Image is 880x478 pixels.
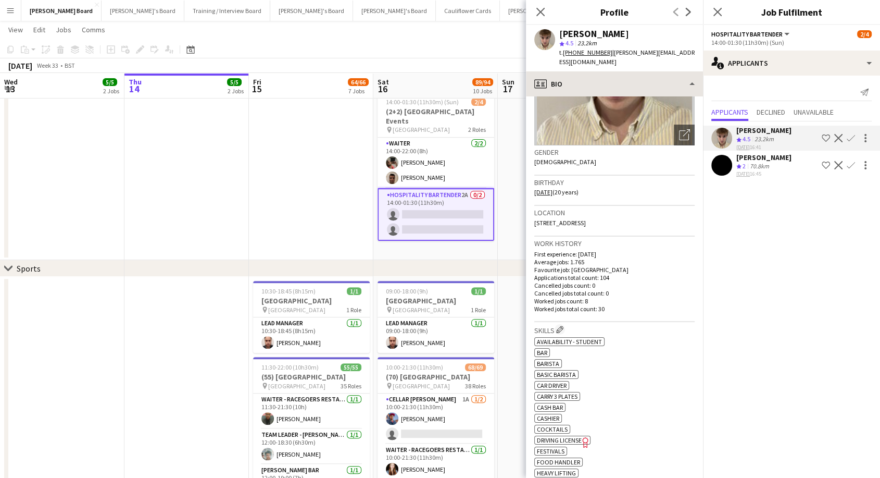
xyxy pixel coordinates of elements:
[378,281,494,353] app-job-card: 09:00-18:00 (9h)1/1[GEOGRAPHIC_DATA] [GEOGRAPHIC_DATA]1 RoleLead Manager1/109:00-18:00 (9h)[PERSO...
[253,281,370,353] app-job-card: 10:30-18:45 (8h15m)1/1[GEOGRAPHIC_DATA] [GEOGRAPHIC_DATA]1 RoleLead Manager1/110:30-18:45 (8h15m)...
[253,77,261,87] span: Fri
[534,178,695,187] h3: Birthday
[526,71,703,96] div: Bio
[103,78,117,86] span: 5/5
[82,25,105,34] span: Comms
[471,98,486,106] span: 2/4
[743,162,746,170] span: 2
[526,5,703,19] h3: Profile
[378,296,494,305] h3: [GEOGRAPHIC_DATA]
[386,287,428,295] span: 09:00-18:00 (9h)
[78,23,109,36] a: Comms
[29,23,49,36] a: Edit
[736,170,791,177] div: 16:45
[703,51,880,76] div: Applicants
[711,30,783,38] span: Hospitality Bartender
[537,371,576,378] span: BASIC BARISTA
[575,39,599,47] span: 23.2km
[347,287,361,295] span: 1/1
[8,60,32,71] div: [DATE]
[534,188,552,196] tcxspan: Call 26-01-2005 via 3CX
[34,62,60,69] span: Week 33
[376,83,389,95] span: 16
[534,324,695,335] h3: Skills
[857,30,872,38] span: 2/4
[65,62,75,69] div: BST
[268,306,325,314] span: [GEOGRAPHIC_DATA]
[465,363,486,371] span: 68/69
[341,382,361,390] span: 35 Roles
[534,208,695,217] h3: Location
[537,414,559,422] span: Cashier
[537,447,564,455] span: Festivals
[500,1,583,21] button: [PERSON_NAME]'s Board
[748,162,771,171] div: 70.8km
[537,382,567,389] span: Car Driver
[674,125,695,145] div: Open photos pop-in
[353,1,436,21] button: [PERSON_NAME]'s Board
[537,360,559,367] span: Barista
[537,425,568,433] span: Cocktails
[757,108,785,116] span: Declined
[348,78,369,86] span: 64/66
[534,297,695,305] p: Worked jobs count: 8
[537,349,547,357] span: bar
[270,1,353,21] button: [PERSON_NAME]'s Board
[4,77,18,87] span: Wed
[378,77,389,87] span: Sat
[341,363,361,371] span: 55/55
[253,372,370,382] h3: (55) [GEOGRAPHIC_DATA]
[559,48,695,66] span: | [PERSON_NAME][EMAIL_ADDRESS][DOMAIN_NAME]
[794,108,834,116] span: Unavailable
[56,25,71,34] span: Jobs
[103,87,119,95] div: 2 Jobs
[500,83,514,95] span: 17
[3,83,18,95] span: 13
[378,107,494,126] h3: (2+2) [GEOGRAPHIC_DATA] Events
[563,48,612,56] tcxspan: Call +447455567157 via 3CX
[537,393,577,400] span: Carry 3 Plates
[534,239,695,248] h3: Work history
[346,306,361,314] span: 1 Role
[711,108,748,116] span: Applicants
[502,77,514,87] span: Sun
[378,188,494,241] app-card-role: Hospitality Bartender2A0/214:00-01:30 (11h30m)
[703,5,880,19] h3: Job Fulfilment
[253,296,370,305] h3: [GEOGRAPHIC_DATA]
[736,126,791,135] div: [PERSON_NAME]
[736,170,750,177] tcxspan: Call 14-08-2025 via 3CX
[127,83,142,95] span: 14
[752,135,776,144] div: 23.2km
[711,39,872,46] div: 14:00-01:30 (11h30m) (Sun)
[465,382,486,390] span: 38 Roles
[736,144,750,151] tcxspan: Call 14-08-2025 via 3CX
[348,87,368,95] div: 7 Jobs
[537,403,563,411] span: Cash Bar
[743,135,750,143] span: 4.5
[253,317,370,353] app-card-role: Lead Manager1/110:30-18:45 (8h15m)[PERSON_NAME]
[253,429,370,464] app-card-role: Team Leader - [PERSON_NAME]1/112:00-18:30 (6h30m)[PERSON_NAME]
[184,1,270,21] button: Training / Interview Board
[228,87,244,95] div: 2 Jobs
[252,83,261,95] span: 15
[378,394,494,444] app-card-role: Cellar [PERSON_NAME]1A1/210:00-21:30 (11h30m)[PERSON_NAME]
[386,98,459,106] span: 14:00-01:30 (11h30m) (Sun)
[472,78,493,86] span: 89/94
[534,289,695,297] p: Cancelled jobs total count: 0
[534,281,695,289] p: Cancelled jobs count: 0
[537,458,580,466] span: Food Handler
[534,188,579,196] span: (20 years)
[378,92,494,241] app-job-card: 14:00-01:30 (11h30m) (Sun)2/4(2+2) [GEOGRAPHIC_DATA] Events [GEOGRAPHIC_DATA]2 RolesWaiter2/214:0...
[559,29,629,39] div: [PERSON_NAME]
[268,382,325,390] span: [GEOGRAPHIC_DATA]
[21,1,102,21] button: [PERSON_NAME] Board
[473,87,493,95] div: 10 Jobs
[736,144,791,151] div: 16:41
[534,274,695,281] p: Applications total count: 104
[378,138,494,188] app-card-role: Waiter2/214:00-22:00 (8h)[PERSON_NAME][PERSON_NAME]
[537,436,582,444] span: Driving License
[534,266,695,274] p: Favourite job: [GEOGRAPHIC_DATA]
